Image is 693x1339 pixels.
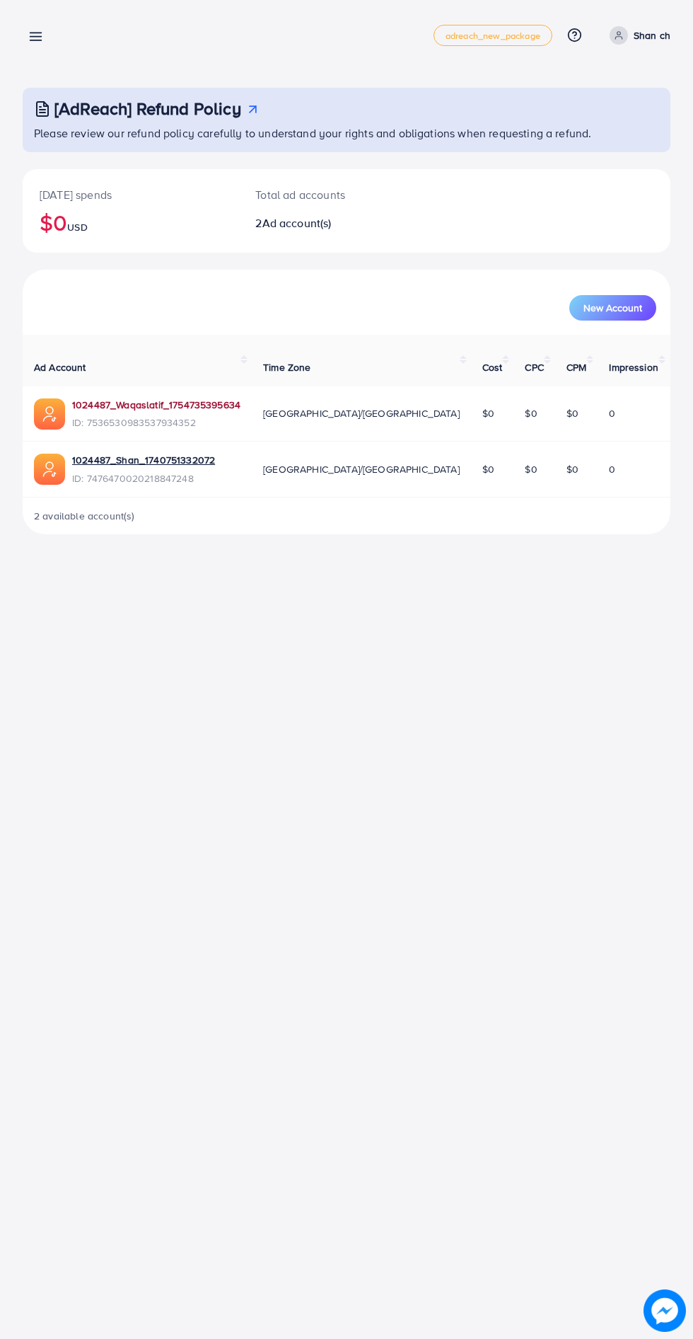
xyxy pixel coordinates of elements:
[263,406,460,420] span: [GEOGRAPHIC_DATA]/[GEOGRAPHIC_DATA]
[566,360,586,374] span: CPM
[609,406,615,420] span: 0
[609,360,658,374] span: Impression
[525,462,537,476] span: $0
[54,98,241,119] h3: [AdReach] Refund Policy
[255,217,383,230] h2: 2
[609,462,615,476] span: 0
[263,360,310,374] span: Time Zone
[583,303,642,313] span: New Account
[525,406,537,420] span: $0
[482,462,494,476] span: $0
[34,454,65,485] img: ic-ads-acc.e4c84228.svg
[72,453,215,467] a: 1024487_Shan_1740751332072
[445,31,540,40] span: adreach_new_package
[643,1289,686,1332] img: image
[262,215,332,231] span: Ad account(s)
[482,360,503,374] span: Cost
[263,462,460,476] span: [GEOGRAPHIC_DATA]/[GEOGRAPHIC_DATA]
[72,415,240,430] span: ID: 7536530983537934352
[34,398,65,430] img: ic-ads-acc.e4c84228.svg
[634,27,670,44] p: Shan ch
[40,186,221,203] p: [DATE] spends
[482,406,494,420] span: $0
[72,471,215,485] span: ID: 7476470020218847248
[566,406,578,420] span: $0
[433,25,552,46] a: adreach_new_package
[255,186,383,203] p: Total ad accounts
[566,462,578,476] span: $0
[34,125,662,142] p: Please review our refund policy carefully to understand your rights and obligations when requesti...
[604,26,670,45] a: Shan ch
[67,220,87,234] span: USD
[525,360,543,374] span: CPC
[34,360,86,374] span: Ad Account
[72,398,240,412] a: 1024487_Waqaslatif_1754735395634
[569,295,656,321] button: New Account
[40,209,221,236] h2: $0
[34,509,135,523] span: 2 available account(s)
